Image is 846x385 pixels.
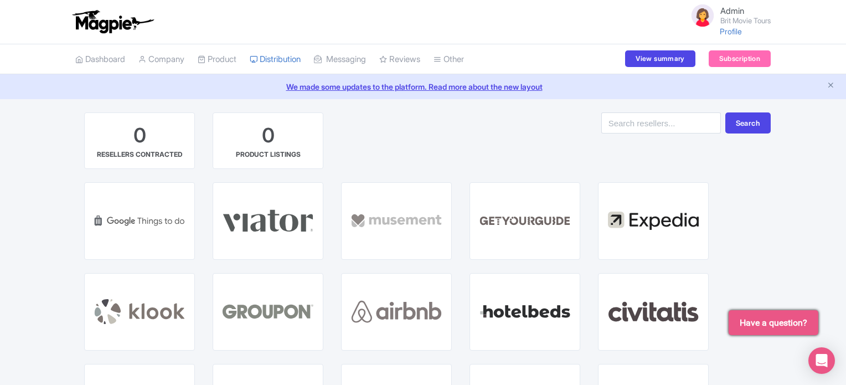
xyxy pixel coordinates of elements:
[133,122,146,150] div: 0
[314,44,366,75] a: Messaging
[720,6,744,16] span: Admin
[808,347,835,374] div: Open Intercom Messenger
[236,150,301,160] div: PRODUCT LISTINGS
[262,122,275,150] div: 0
[198,44,236,75] a: Product
[75,44,125,75] a: Dashboard
[827,80,835,93] button: Close announcement
[213,112,323,169] a: 0 PRODUCT LISTINGS
[97,150,182,160] div: RESELLERS CONTRACTED
[84,112,195,169] a: 0 RESELLERS CONTRACTED
[720,27,742,36] a: Profile
[625,50,695,67] a: View summary
[683,2,771,29] a: Admin Brit Movie Tours
[379,44,420,75] a: Reviews
[725,112,771,134] button: Search
[720,17,771,24] small: Brit Movie Tours
[250,44,301,75] a: Distribution
[740,316,807,330] span: Have a question?
[729,310,818,335] button: Have a question?
[709,50,771,67] a: Subscription
[138,44,184,75] a: Company
[434,44,464,75] a: Other
[689,2,716,29] img: avatar_key_member-9c1dde93af8b07d7383eb8b5fb890c87.png
[70,9,156,34] img: logo-ab69f6fb50320c5b225c76a69d11143b.png
[601,112,721,134] input: Search resellers...
[7,81,839,93] a: We made some updates to the platform. Read more about the new layout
